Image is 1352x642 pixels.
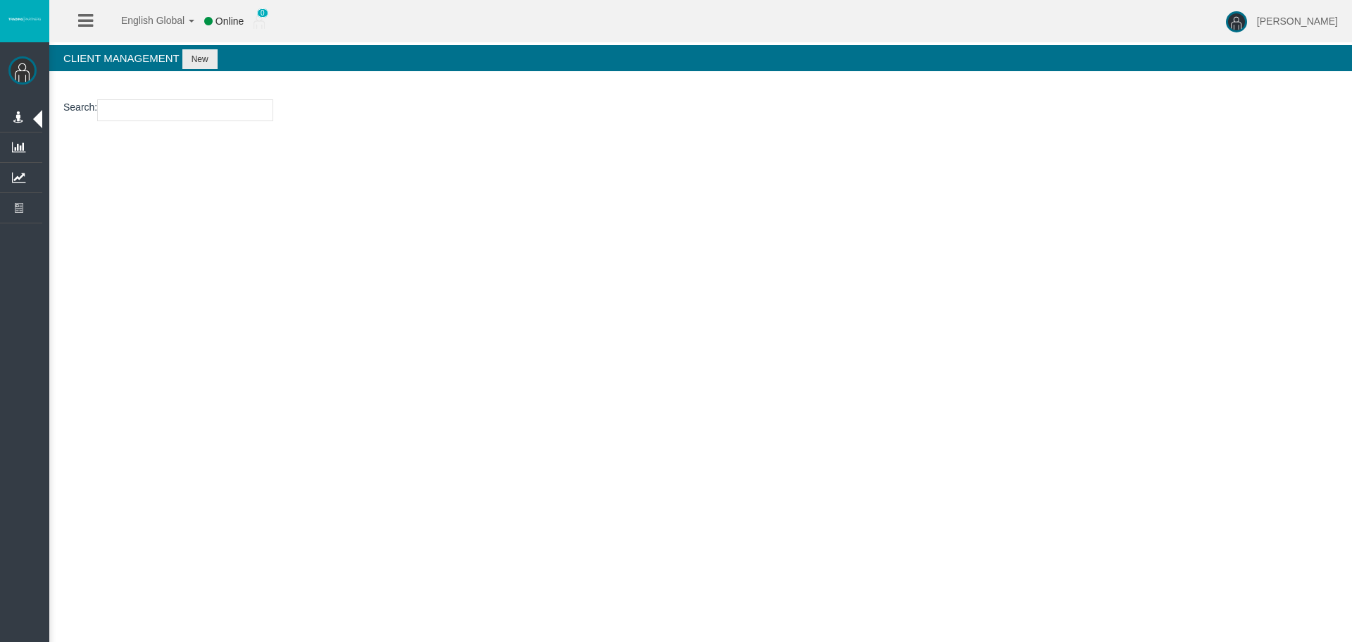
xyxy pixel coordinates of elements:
[7,16,42,22] img: logo.svg
[215,16,244,27] span: Online
[1226,11,1247,32] img: user-image
[63,52,179,64] span: Client Management
[182,49,218,69] button: New
[1257,16,1338,27] span: [PERSON_NAME]
[254,15,265,29] img: user_small.png
[63,99,94,116] label: Search
[103,15,184,26] span: English Global
[63,99,1338,121] p: :
[257,8,268,18] span: 0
